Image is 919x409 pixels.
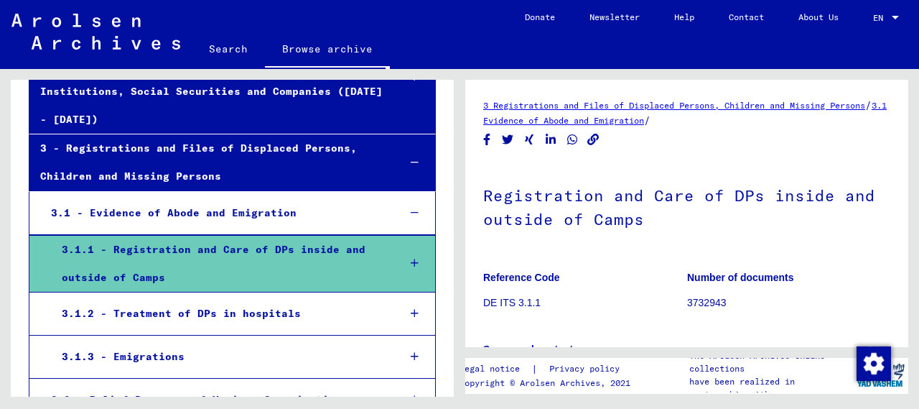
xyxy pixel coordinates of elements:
[483,162,890,249] h1: Registration and Care of DPs inside and outside of Camps
[192,32,265,66] a: Search
[459,362,637,377] div: |
[857,346,891,381] img: Change consent
[483,295,686,311] p: DE ITS 3.1.1
[644,114,650,127] span: /
[522,131,537,149] button: Share on Xing
[689,375,853,401] p: have been realized in partnership with
[483,344,573,355] b: Scope and content
[483,100,865,111] a: 3 Registrations and Files of Displaced Persons, Children and Missing Persons
[854,357,908,393] img: yv_logo.png
[483,272,560,283] b: Reference Code
[856,346,890,380] div: Change consent
[480,131,495,149] button: Share on Facebook
[687,295,890,311] p: 3732943
[565,131,580,149] button: Share on WhatsApp
[689,349,853,375] p: The Arolsen Archives online collections
[459,362,531,377] a: Legal notice
[459,377,637,390] p: Copyright © Arolsen Archives, 2021
[40,199,387,227] div: 3.1 - Evidence of Abode and Emigration
[586,131,601,149] button: Copy link
[538,362,637,377] a: Privacy policy
[865,98,872,111] span: /
[500,131,516,149] button: Share on Twitter
[687,272,794,283] b: Number of documents
[51,236,387,292] div: 3.1.1 - Registration and Care of DPs inside and outside of Camps
[265,32,390,69] a: Browse archive
[11,14,180,50] img: Arolsen_neg.svg
[873,13,889,23] span: EN
[29,134,387,190] div: 3 - Registrations and Files of Displaced Persons, Children and Missing Persons
[51,300,387,328] div: 3.1.2 - Treatment of DPs in hospitals
[51,343,387,371] div: 3.1.3 - Emigrations
[544,131,559,149] button: Share on LinkedIn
